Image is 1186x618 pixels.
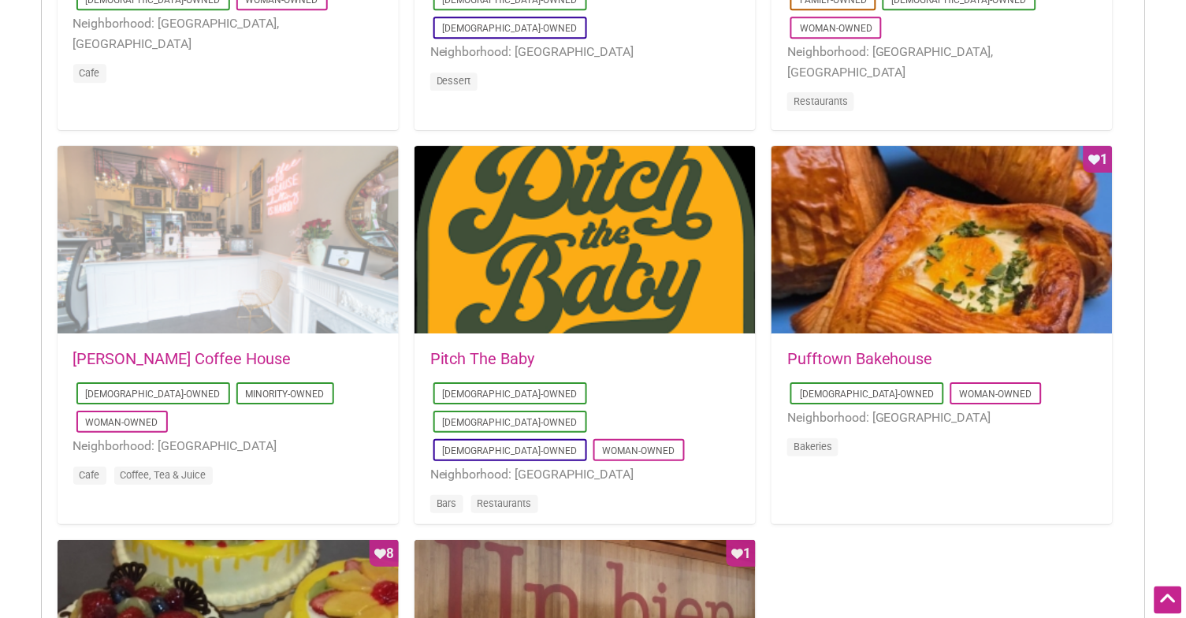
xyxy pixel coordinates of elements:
[437,75,471,87] a: Dessert
[443,417,578,428] a: [DEMOGRAPHIC_DATA]-Owned
[794,95,848,107] a: Restaurants
[960,389,1032,400] a: Woman-Owned
[443,23,578,34] a: [DEMOGRAPHIC_DATA]-Owned
[86,389,221,400] a: [DEMOGRAPHIC_DATA]-Owned
[121,469,206,481] a: Coffee, Tea & Juice
[437,497,457,509] a: Bars
[86,417,158,428] a: Woman-Owned
[246,389,325,400] a: Minority-Owned
[430,349,535,368] a: Pitch The Baby
[430,464,740,485] li: Neighborhood: [GEOGRAPHIC_DATA]
[478,497,532,509] a: Restaurants
[787,42,1097,82] li: Neighborhood: [GEOGRAPHIC_DATA], [GEOGRAPHIC_DATA]
[430,42,740,62] li: Neighborhood: [GEOGRAPHIC_DATA]
[787,349,933,368] a: Pufftown Bakehouse
[800,23,872,34] a: Woman-Owned
[73,349,292,368] a: [PERSON_NAME] Coffee House
[73,13,383,54] li: Neighborhood: [GEOGRAPHIC_DATA], [GEOGRAPHIC_DATA]
[443,389,578,400] a: [DEMOGRAPHIC_DATA]-Owned
[80,67,100,79] a: Cafe
[787,408,1097,428] li: Neighborhood: [GEOGRAPHIC_DATA]
[800,389,935,400] a: [DEMOGRAPHIC_DATA]-Owned
[73,436,383,456] li: Neighborhood: [GEOGRAPHIC_DATA]
[794,441,832,452] a: Bakeries
[1154,586,1182,614] div: Scroll Back to Top
[443,445,578,456] a: [DEMOGRAPHIC_DATA]-Owned
[603,445,675,456] a: Woman-Owned
[80,469,100,481] a: Cafe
